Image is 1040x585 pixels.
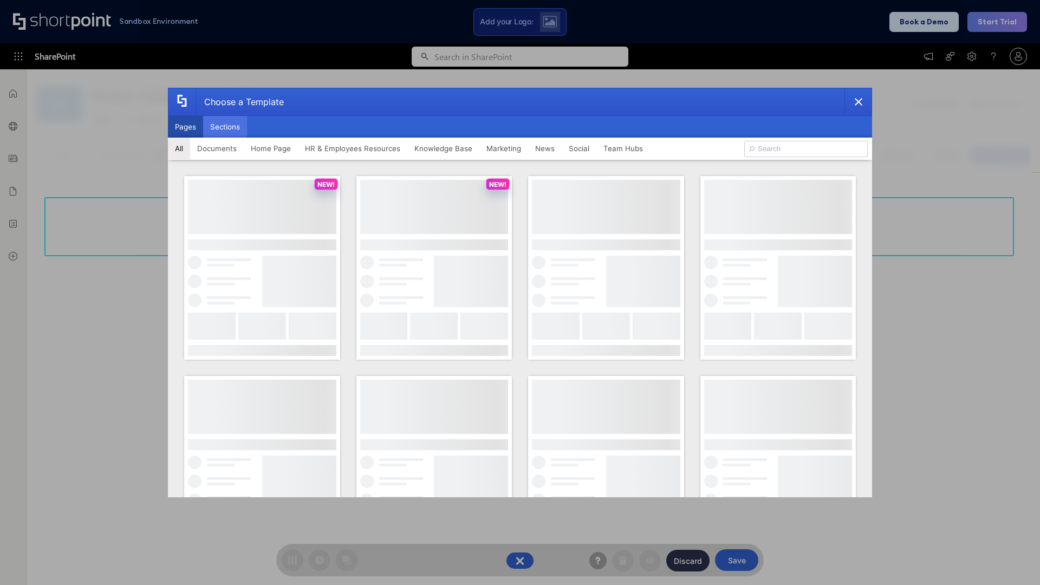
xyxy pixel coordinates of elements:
button: Pages [168,116,203,138]
button: Documents [190,138,244,159]
p: NEW! [489,180,506,188]
div: Choose a Template [196,88,284,115]
button: News [528,138,562,159]
button: HR & Employees Resources [298,138,407,159]
button: Social [562,138,596,159]
input: Search [744,141,868,157]
p: NEW! [317,180,335,188]
div: template selector [168,88,872,497]
iframe: Chat Widget [986,533,1040,585]
button: Knowledge Base [407,138,479,159]
button: Sections [203,116,247,138]
button: Marketing [479,138,528,159]
button: Team Hubs [596,138,650,159]
button: All [168,138,190,159]
button: Home Page [244,138,298,159]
